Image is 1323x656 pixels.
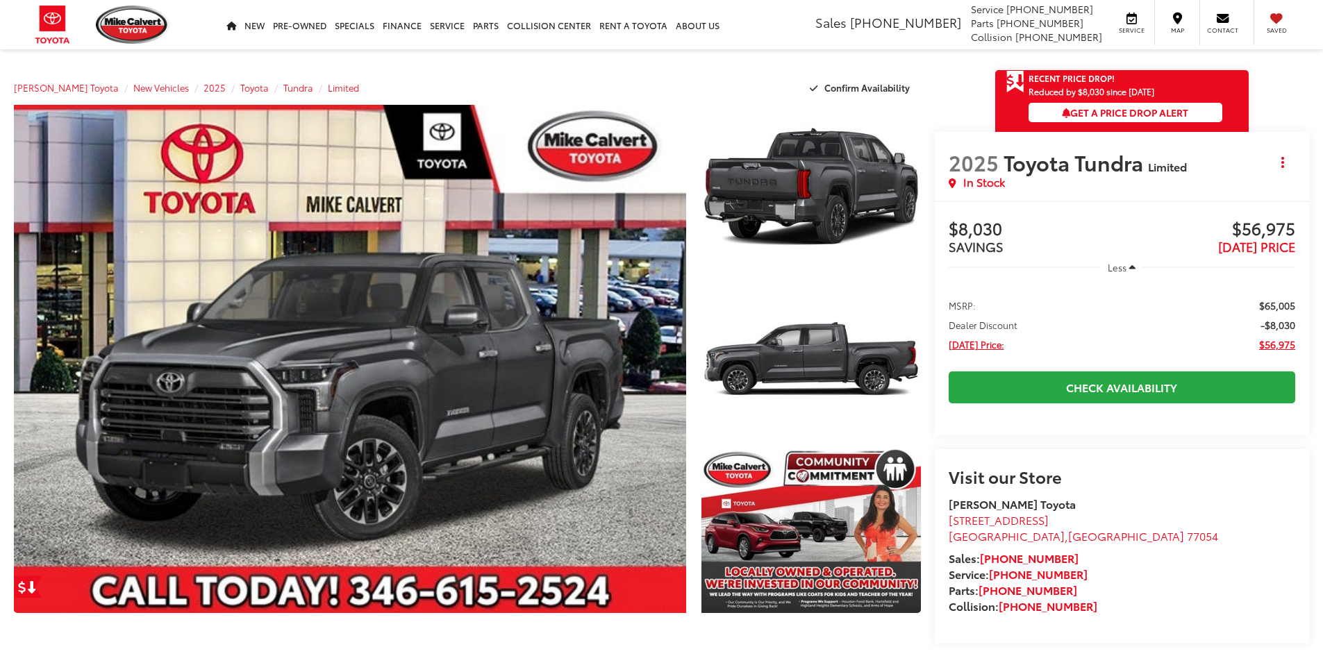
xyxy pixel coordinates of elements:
a: Expand Photo 2 [701,277,921,441]
span: [DATE] Price: [949,337,1004,351]
span: [GEOGRAPHIC_DATA] [1068,528,1184,544]
span: 2025 [949,147,999,177]
a: Check Availability [949,371,1295,403]
img: 2025 Toyota Tundra Limited [699,447,922,615]
span: dropdown dots [1281,157,1284,168]
span: Service [971,2,1004,16]
span: SAVINGS [949,237,1004,255]
span: Map [1162,26,1192,35]
span: [PHONE_NUMBER] [997,16,1083,30]
a: Expand Photo 1 [701,105,921,269]
span: Get a Price Drop Alert [1062,106,1188,119]
a: Get Price Drop Alert [14,575,42,598]
span: $65,005 [1259,298,1295,312]
a: [PHONE_NUMBER] [980,550,1079,566]
a: 2025 [203,81,226,94]
span: Parts [971,16,994,30]
span: [PHONE_NUMBER] [1015,30,1102,44]
img: 2025 Toyota Tundra Limited [699,275,922,443]
strong: Parts: [949,582,1077,598]
span: Limited [1148,158,1187,174]
span: Confirm Availability [824,81,910,94]
span: Service [1116,26,1147,35]
span: , [949,528,1218,544]
h2: Visit our Store [949,467,1295,485]
span: [STREET_ADDRESS] [949,512,1049,528]
a: New Vehicles [133,81,189,94]
a: Toyota [240,81,269,94]
a: [PERSON_NAME] Toyota [14,81,119,94]
img: 2025 Toyota Tundra Limited [699,103,922,271]
span: $8,030 [949,219,1122,240]
img: Mike Calvert Toyota [96,6,169,44]
strong: Sales: [949,550,1079,566]
span: Sales [815,13,847,31]
button: Less [1101,255,1142,280]
span: $56,975 [1122,219,1295,240]
span: Saved [1261,26,1292,35]
span: Toyota Tundra [1004,147,1148,177]
span: In Stock [963,174,1005,190]
img: 2025 Toyota Tundra Limited [7,102,692,616]
a: Tundra [283,81,313,94]
strong: [PERSON_NAME] Toyota [949,496,1076,512]
span: [PHONE_NUMBER] [1006,2,1093,16]
button: Actions [1271,150,1295,174]
span: [DATE] PRICE [1218,237,1295,255]
span: Dealer Discount [949,318,1017,332]
span: Collision [971,30,1013,44]
strong: Service: [949,566,1088,582]
span: -$8,030 [1260,318,1295,332]
strong: Collision: [949,598,1097,614]
span: Contact [1207,26,1238,35]
span: $56,975 [1259,337,1295,351]
a: [STREET_ADDRESS] [GEOGRAPHIC_DATA],[GEOGRAPHIC_DATA] 77054 [949,512,1218,544]
a: Limited [328,81,359,94]
button: Confirm Availability [802,76,921,100]
span: Recent Price Drop! [1029,72,1115,84]
span: MSRP: [949,298,976,312]
span: 77054 [1187,528,1218,544]
a: Expand Photo 0 [14,105,686,613]
a: Get Price Drop Alert Recent Price Drop! [995,70,1249,87]
a: [PHONE_NUMBER] [979,582,1077,598]
span: [GEOGRAPHIC_DATA] [949,528,1065,544]
a: [PHONE_NUMBER] [999,598,1097,614]
span: [PHONE_NUMBER] [850,13,961,31]
span: Get Price Drop Alert [1006,70,1024,94]
span: Less [1108,261,1126,274]
span: Reduced by $8,030 since [DATE] [1029,87,1222,96]
a: [PHONE_NUMBER] [989,566,1088,582]
a: Expand Photo 3 [701,449,921,614]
